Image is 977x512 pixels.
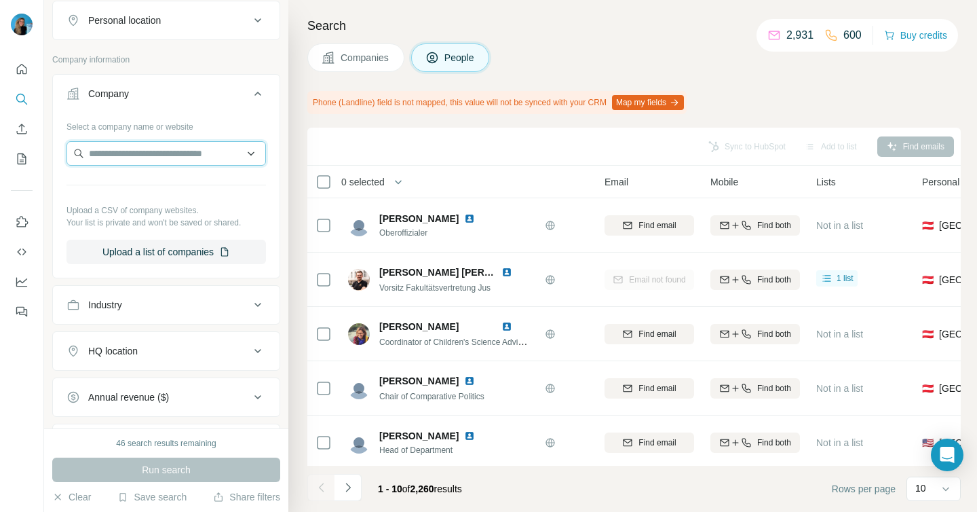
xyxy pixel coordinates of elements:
[410,483,434,494] span: 2,260
[379,227,491,239] span: Oberoffizialer
[832,482,896,496] span: Rows per page
[501,267,512,278] img: LinkedIn logo
[710,215,800,236] button: Find both
[757,274,791,286] span: Find both
[348,323,370,345] img: Avatar
[816,437,863,448] span: Not in a list
[53,427,280,460] button: Employees (size)
[52,490,91,504] button: Clear
[402,483,410,494] span: of
[710,175,738,189] span: Mobile
[931,439,963,471] div: Open Intercom Messenger
[53,4,280,37] button: Personal location
[52,54,280,66] p: Company information
[11,14,33,35] img: Avatar
[605,215,694,236] button: Find email
[757,219,791,232] span: Find both
[638,328,676,340] span: Find email
[88,298,122,312] div: Industry
[816,383,863,394] span: Not in a list
[605,324,694,344] button: Find email
[341,51,390,65] span: Companies
[379,392,484,401] span: Chair of Comparative Politics
[348,378,370,399] img: Avatar
[307,16,961,35] h4: Search
[66,115,266,133] div: Select a company name or website
[757,382,791,395] span: Find both
[53,335,280,367] button: HQ location
[116,437,216,450] div: 46 search results remaining
[88,14,161,27] div: Personal location
[922,382,934,395] span: 🇦🇹
[53,381,280,414] button: Annual revenue ($)
[11,299,33,324] button: Feedback
[88,87,129,100] div: Company
[11,270,33,294] button: Dashboard
[444,51,476,65] span: People
[341,175,385,189] span: 0 selected
[307,91,687,114] div: Phone (Landline) field is not mapped, this value will not be synced with your CRM
[638,437,676,449] span: Find email
[117,490,187,504] button: Save search
[710,270,800,290] button: Find both
[757,437,791,449] span: Find both
[379,429,459,443] span: [PERSON_NAME]
[605,175,628,189] span: Email
[66,217,266,229] p: Your list is private and won't be saved or shared.
[53,289,280,321] button: Industry
[11,240,33,264] button: Use Surfe API
[884,26,947,45] button: Buy credits
[843,27,862,43] p: 600
[379,321,459,332] span: [PERSON_NAME]
[638,382,676,395] span: Find email
[66,204,266,217] p: Upload a CSV of company websites.
[379,267,541,278] span: [PERSON_NAME] [PERSON_NAME]
[710,324,800,344] button: Find both
[379,212,459,225] span: [PERSON_NAME]
[837,272,854,285] span: 1 list
[334,474,362,501] button: Navigate to next page
[11,147,33,171] button: My lists
[379,374,459,388] span: [PERSON_NAME]
[757,328,791,340] span: Find both
[922,436,934,450] span: 🇺🇸
[464,213,475,224] img: LinkedIn logo
[88,390,169,404] div: Annual revenue ($)
[11,210,33,234] button: Use Surfe on LinkedIn
[348,215,370,236] img: Avatar
[816,175,836,189] span: Lists
[11,57,33,81] button: Quick start
[66,240,266,264] button: Upload a list of companies
[922,219,934,232] span: 🇦🇹
[348,269,370,291] img: Avatar
[379,283,491,293] span: Vorsitz Fakultätsvertretung Jus
[378,483,462,494] span: results
[53,77,280,115] button: Company
[348,432,370,454] img: Avatar
[612,95,684,110] button: Map my fields
[501,321,512,332] img: LinkedIn logo
[816,329,863,340] span: Not in a list
[816,220,863,231] span: Not in a list
[710,433,800,453] button: Find both
[213,490,280,504] button: Share filters
[379,444,491,456] span: Head of Department
[922,327,934,341] span: 🇦🇹
[786,27,813,43] p: 2,931
[605,378,694,399] button: Find email
[378,483,402,494] span: 1 - 10
[922,273,934,287] span: 🇦🇹
[11,87,33,111] button: Search
[915,481,926,495] p: 10
[464,431,475,441] img: LinkedIn logo
[605,433,694,453] button: Find email
[379,336,657,347] span: Coordinator of Children's Science Advisory Board (Kinderbeirat) at Junge Uni
[464,376,475,386] img: LinkedIn logo
[88,344,138,358] div: HQ location
[11,117,33,141] button: Enrich CSV
[638,219,676,232] span: Find email
[710,378,800,399] button: Find both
